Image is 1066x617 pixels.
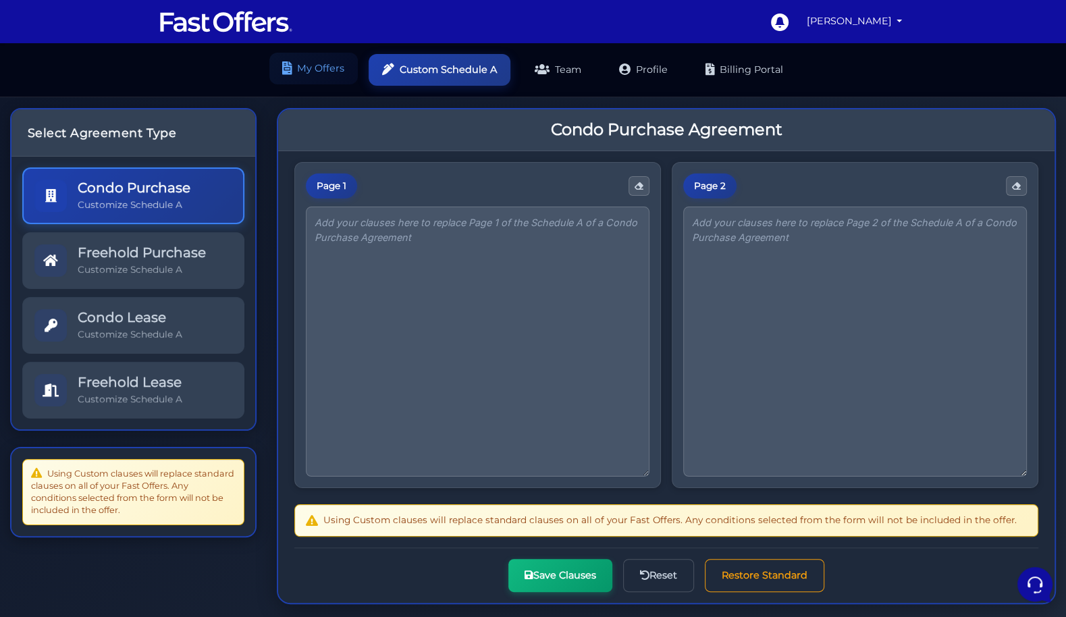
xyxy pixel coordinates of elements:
img: dark [22,151,49,178]
button: Reset [623,559,694,592]
button: Restore Standard [705,559,824,592]
p: You: I just want that on 1 page, and when I do fast offers to only have it on Schedule A page 1. ... [57,165,207,179]
h5: Condo Purchase [78,180,190,196]
p: Messages [116,452,155,464]
span: Fast Offers Support [57,149,207,163]
h2: Hello [PERSON_NAME] 👋 [11,11,227,54]
h5: Freehold Purchase [78,244,206,261]
a: Custom Schedule A [369,54,510,86]
a: [PERSON_NAME] [801,8,908,34]
span: Aura [57,97,207,111]
input: Search for an Article... [30,273,221,286]
a: Freehold Purchase Customize Schedule A [22,232,244,289]
p: Help [209,452,227,464]
a: Open Help Center [168,244,248,254]
a: See all [218,76,248,86]
img: dark [22,99,49,126]
a: Fast Offers SupportYou:I just want that on 1 page, and when I do fast offers to only have it on S... [16,144,254,184]
p: Customize Schedule A [78,198,190,211]
h3: Condo Purchase Agreement [550,120,782,140]
p: 8mo ago [215,149,248,161]
a: Profile [606,54,681,86]
a: Billing Portal [692,54,797,86]
p: You: I know I can change it on PDF I just want it to always be like this since I have to change e... [57,113,207,127]
p: Customize Schedule A [78,328,182,341]
button: Help [176,433,259,464]
a: Condo Lease Customize Schedule A [22,297,244,354]
p: 4mo ago [215,97,248,109]
h5: Freehold Lease [78,374,182,390]
button: Home [11,433,94,464]
div: Using Custom clauses will replace standard clauses on all of your Fast Offers. Any conditions sel... [22,459,244,525]
button: Start a Conversation [22,190,248,217]
p: Home [41,452,63,464]
span: Start a Conversation [97,198,189,209]
span: Find an Answer [22,244,92,254]
a: Freehold Lease Customize Schedule A [22,362,244,419]
a: Condo Purchase Customize Schedule A [22,167,244,224]
a: My Offers [269,53,358,84]
iframe: Customerly Messenger Launcher [1015,564,1055,605]
button: Messages [94,433,177,464]
div: Using Custom clauses will replace standard clauses on all of your Fast Offers. Any conditions sel... [294,504,1038,537]
p: Customize Schedule A [78,263,206,276]
button: Save Clauses [508,559,612,592]
a: Team [521,54,595,86]
div: Page 1 [306,173,357,199]
p: Customize Schedule A [78,393,182,406]
div: Page 2 [683,173,737,199]
span: Your Conversations [22,76,109,86]
h5: Condo Lease [78,309,182,325]
a: AuraYou:I know I can change it on PDF I just want it to always be like this since I have to chang... [16,92,254,132]
h4: Select Agreement Type [28,126,239,140]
